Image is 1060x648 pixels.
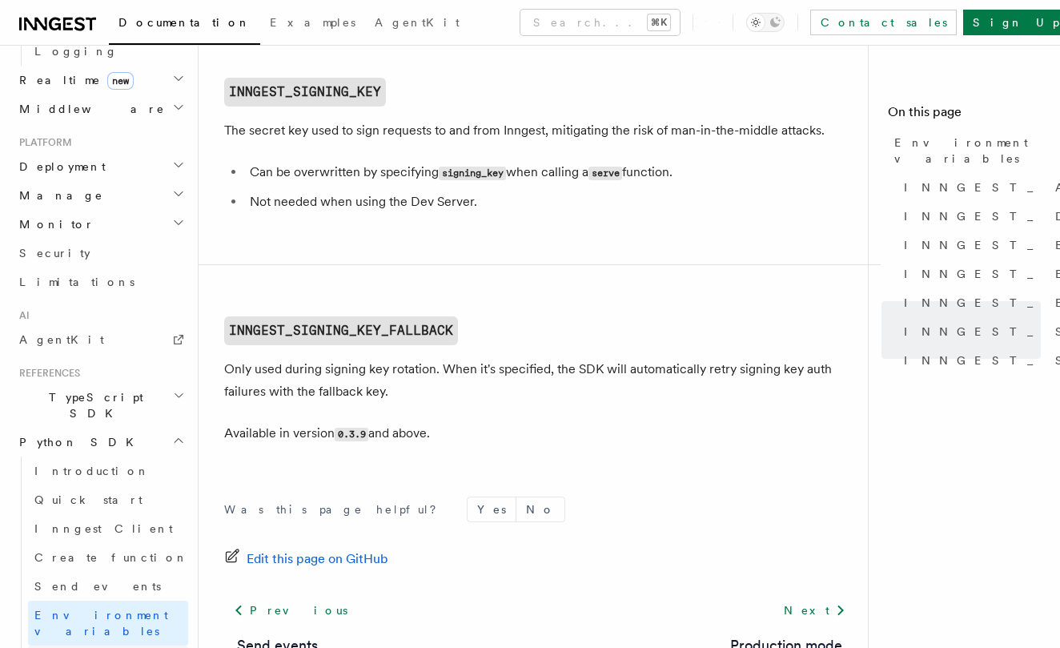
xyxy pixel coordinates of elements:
a: INNGEST_DEV [897,202,1041,231]
a: Quick start [28,485,188,514]
a: Security [13,239,188,268]
span: Send events [34,580,161,593]
span: Create function [34,551,188,564]
a: Contact sales [810,10,957,35]
span: Python SDK [13,434,143,450]
p: Only used during signing key rotation. When it's specified, the SDK will automatically retry sign... [224,358,855,403]
span: Edit this page on GitHub [247,548,388,570]
p: Available in version and above. [224,422,855,445]
p: The secret key used to sign requests to and from Inngest, mitigating the risk of man-in-the-middl... [224,119,855,142]
a: INNGEST_SIGNING_KEY [224,78,386,107]
span: Manage [13,187,103,203]
a: Environment variables [888,128,1041,173]
a: INNGEST_SIGNING_KEY_FALLBACK [897,346,1041,375]
code: serve [588,167,622,180]
a: Documentation [109,5,260,45]
span: TypeScript SDK [13,389,173,421]
button: TypeScript SDK [13,383,188,428]
code: 0.3.9 [335,428,368,441]
button: Toggle dark mode [746,13,785,32]
a: INNGEST_API_BASE_URL [897,173,1041,202]
span: Environment variables [894,135,1041,167]
a: Logging [28,37,188,66]
a: INNGEST_EVENT_API_BASE_URL [897,260,1041,288]
a: INNGEST_SIGNING_KEY [897,317,1041,346]
button: Yes [468,497,516,521]
kbd: ⌘K [648,14,670,30]
button: Deployment [13,152,188,181]
span: Security [19,247,90,260]
span: Realtime [13,72,134,88]
span: Middleware [13,101,165,117]
span: Examples [270,16,355,29]
a: Create function [28,543,188,572]
a: Environment variables [28,601,188,646]
span: Inngest Client [34,522,173,535]
a: Limitations [13,268,188,296]
li: Not needed when using the Dev Server. [245,191,855,213]
button: Search...⌘K [520,10,680,35]
button: Middleware [13,95,188,123]
a: Previous [224,596,356,625]
button: Realtimenew [13,66,188,95]
p: Was this page helpful? [224,501,448,517]
a: Inngest Client [28,514,188,543]
span: AgentKit [19,333,104,346]
a: Edit this page on GitHub [224,548,388,570]
a: INNGEST_EVENT_KEY [897,288,1041,317]
a: AgentKit [13,325,188,354]
a: INNGEST_SIGNING_KEY_FALLBACK [224,316,458,345]
span: AgentKit [375,16,460,29]
span: new [107,72,134,90]
span: AI [13,309,30,322]
li: Can be overwritten by specifying when calling a function. [245,161,855,184]
span: Deployment [13,159,106,175]
a: Send events [28,572,188,601]
span: Quick start [34,493,143,506]
button: Monitor [13,210,188,239]
span: Monitor [13,216,94,232]
span: Documentation [118,16,251,29]
a: Next [774,596,855,625]
span: Logging [34,45,118,58]
a: Examples [260,5,365,43]
h4: On this page [888,103,1041,128]
span: Environment variables [34,609,168,638]
span: Introduction [34,465,150,477]
button: No [516,497,564,521]
button: Manage [13,181,188,210]
span: References [13,367,80,380]
a: AgentKit [365,5,469,43]
a: Introduction [28,457,188,485]
button: Python SDK [13,428,188,457]
a: INNGEST_ENV [897,231,1041,260]
span: Limitations [19,276,135,288]
code: signing_key [439,167,506,180]
span: Platform [13,136,72,149]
